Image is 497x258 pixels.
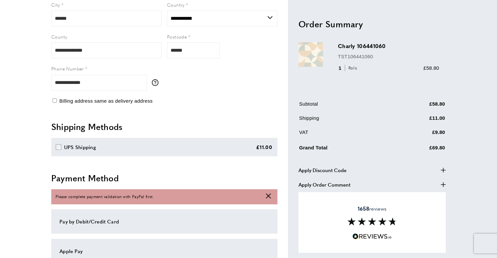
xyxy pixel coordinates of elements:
span: £58.80 [423,65,439,70]
div: UPS Shipping [64,143,96,151]
td: Subtotal [299,100,393,113]
td: £9.80 [393,128,445,141]
span: Country [167,1,185,8]
h3: Charly 106441060 [338,42,439,50]
span: Rolls [345,65,359,71]
span: Apply Discount Code [298,166,346,174]
td: £69.80 [393,142,445,156]
td: Grand Total [299,142,393,156]
td: VAT [299,128,393,141]
img: Reviews section [347,218,397,225]
h2: Payment Method [51,172,277,184]
p: TST106441060 [338,52,439,60]
td: £11.00 [393,114,445,127]
span: County [51,33,67,40]
input: Billing address same as delivery address [53,98,57,103]
td: £58.80 [393,100,445,113]
h2: Order Summary [298,18,446,30]
span: Apply Order Comment [298,180,350,188]
div: Apple Pay [59,247,269,255]
span: Billing address same as delivery address [59,98,153,104]
button: More information [152,79,162,86]
span: Postcode [167,33,187,40]
td: Shipping [299,114,393,127]
strong: 1658 [358,205,369,212]
span: Phone Number [51,65,84,72]
span: reviews [358,205,387,212]
div: £11.00 [256,143,272,151]
img: Charly 106441060 [298,42,323,67]
img: Reviews.io 5 stars [352,233,392,240]
h2: Shipping Methods [51,121,277,133]
span: City [51,1,60,8]
div: 1 [338,64,359,72]
div: Pay by Debit/Credit Card [59,218,269,225]
span: Please complete payment validation with PayPal first. [56,193,154,200]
